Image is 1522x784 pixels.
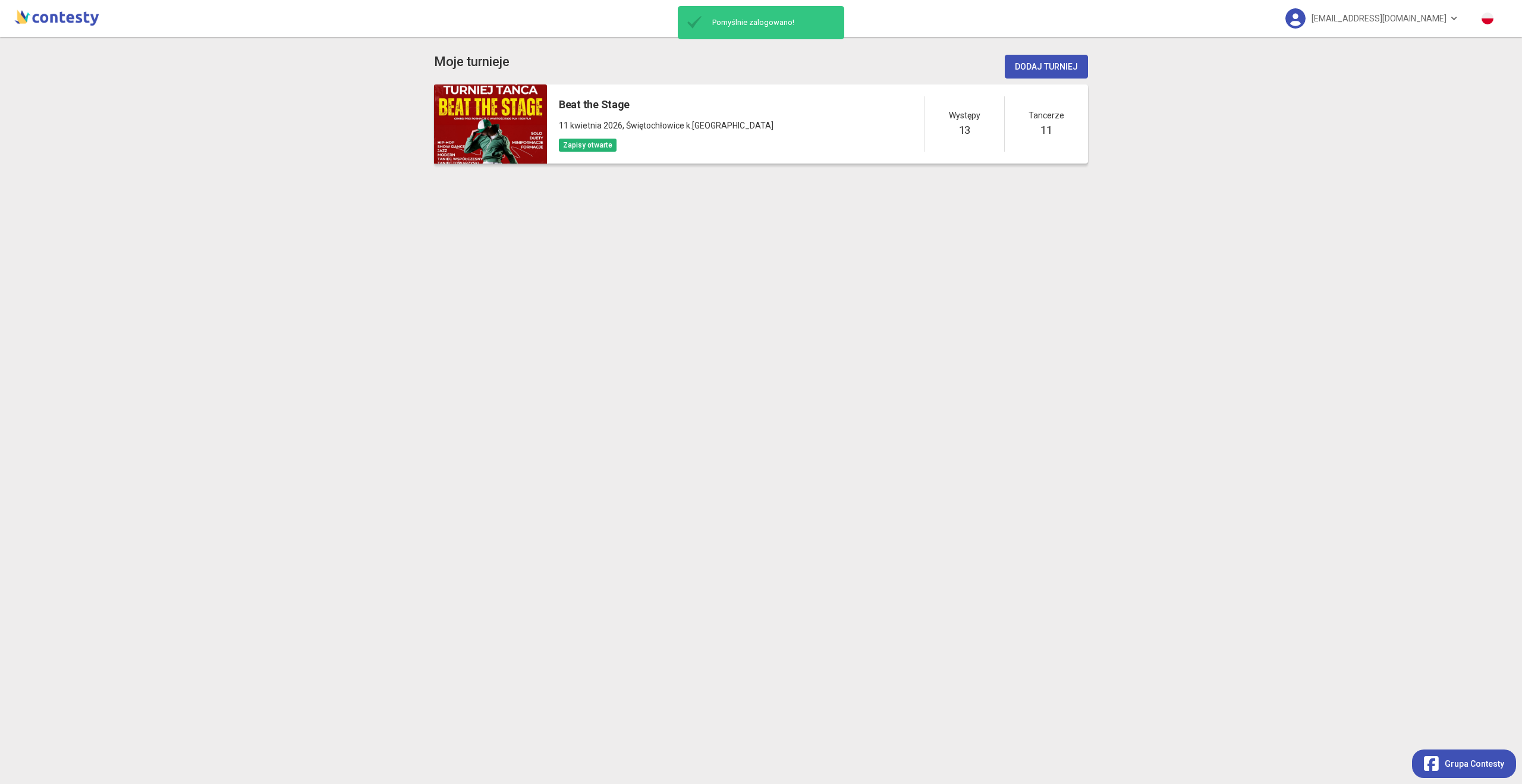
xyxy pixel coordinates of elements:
h5: 13 [959,122,970,139]
span: Występy [949,109,980,122]
span: , Świętochłowice k.[GEOGRAPHIC_DATA] [622,121,773,130]
span: Zapisy otwarte [559,139,617,152]
h3: Moje turnieje [434,52,510,73]
span: 11 kwietnia 2026 [559,121,622,130]
app-title: competition-list.title [434,52,510,73]
h5: 11 [1040,122,1052,139]
button: Dodaj turniej [1005,55,1088,79]
span: Pomyślnie zalogowano! [706,17,839,28]
span: Tancerze [1029,109,1064,122]
h5: Beat the Stage [559,96,773,113]
span: [EMAIL_ADDRESS][DOMAIN_NAME] [1312,6,1446,31]
span: Grupa Contesty [1445,757,1504,770]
